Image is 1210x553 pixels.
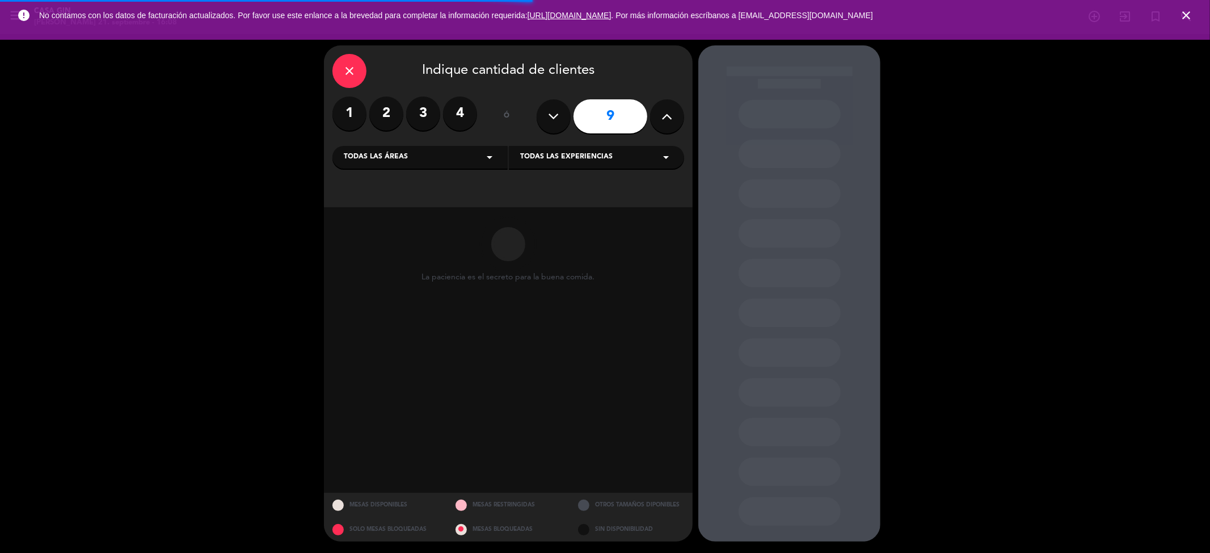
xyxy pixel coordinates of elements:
label: 4 [443,97,477,131]
div: Indique cantidad de clientes [332,54,684,88]
div: SIN DISPONIBILIDAD [570,517,693,542]
i: arrow_drop_down [483,150,496,164]
i: close [1179,9,1193,22]
div: SOLO MESAS BLOQUEADAS [324,517,447,542]
a: . Por más información escríbanos a [EMAIL_ADDRESS][DOMAIN_NAME] [612,11,873,20]
span: Todas las áreas [344,152,408,163]
i: close [343,64,356,78]
div: MESAS BLOQUEADAS [447,517,570,542]
label: 2 [369,97,403,131]
span: No contamos con los datos de facturación actualizados. Por favor use este enlance a la brevedad p... [39,11,873,20]
div: MESAS RESTRINGIDAS [447,493,570,517]
div: MESAS DISPONIBLES [324,493,447,517]
a: [URL][DOMAIN_NAME] [528,11,612,20]
span: Todas las experiencias [520,152,613,163]
div: ó [488,97,525,136]
i: arrow_drop_down [659,150,673,164]
label: 3 [406,97,440,131]
div: OTROS TAMAÑOS DIPONIBLES [570,493,693,517]
label: 1 [332,97,366,131]
i: error [17,9,31,22]
div: La paciencia es el secreto para la buena comida. [422,273,595,282]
